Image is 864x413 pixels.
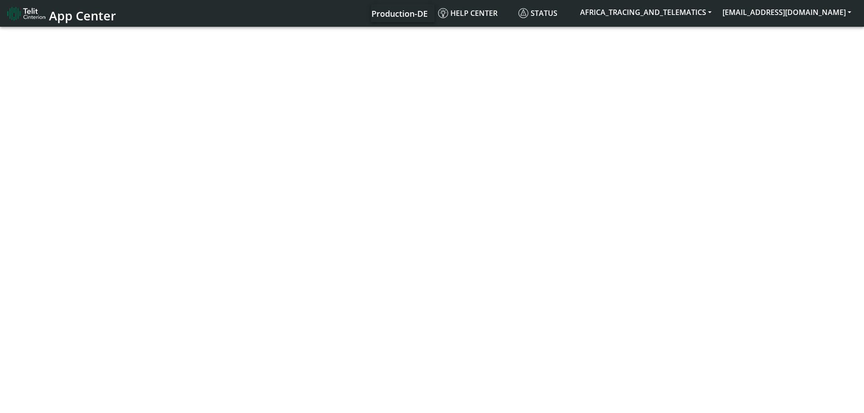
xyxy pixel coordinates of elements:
[434,4,515,22] a: Help center
[7,4,115,23] a: App Center
[518,8,528,18] img: status.svg
[7,6,45,21] img: logo-telit-cinterion-gw-new.png
[49,7,116,24] span: App Center
[438,8,498,18] span: Help center
[438,8,448,18] img: knowledge.svg
[515,4,575,22] a: Status
[518,8,557,18] span: Status
[371,4,427,22] a: Your current platform instance
[575,4,717,20] button: AFRICA_TRACING_AND_TELEMATICS
[371,8,428,19] span: Production-DE
[717,4,857,20] button: [EMAIL_ADDRESS][DOMAIN_NAME]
